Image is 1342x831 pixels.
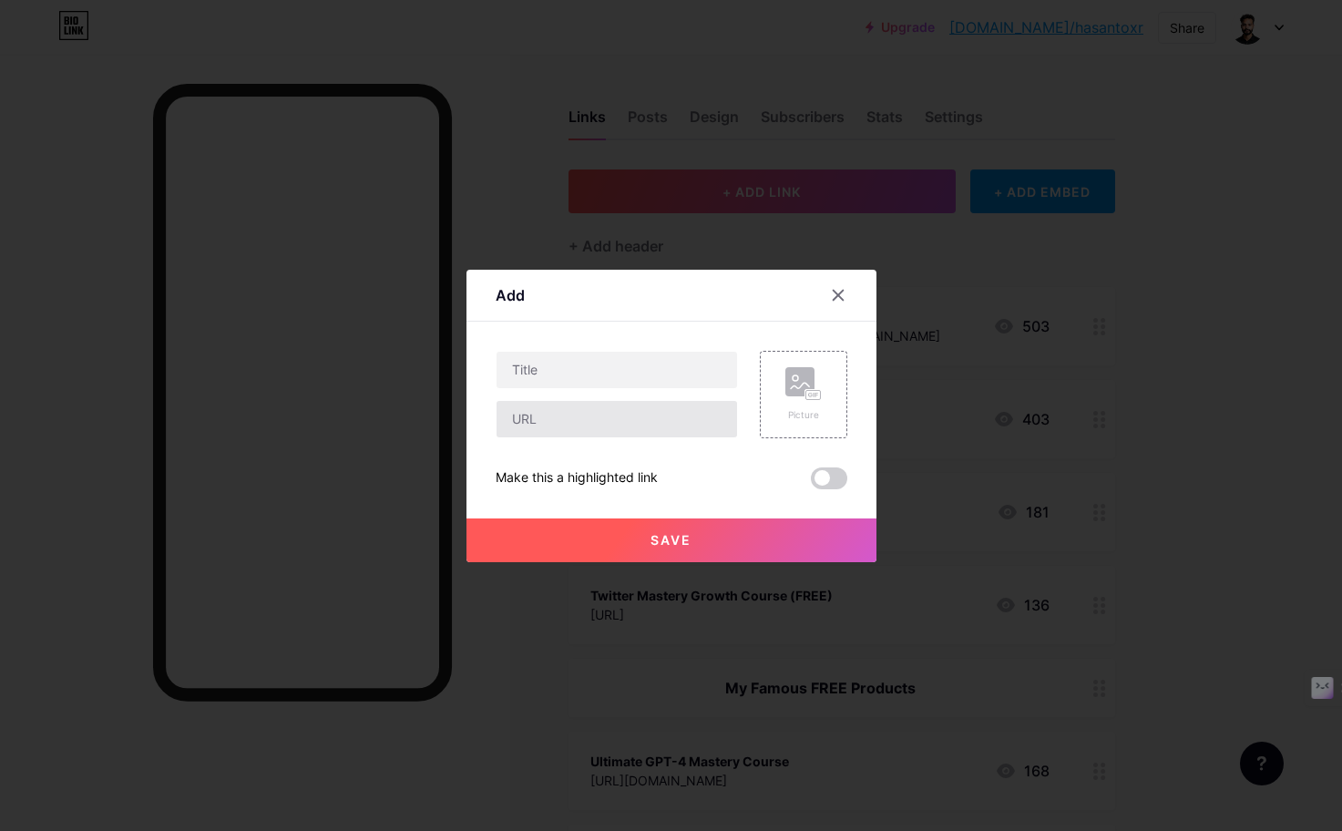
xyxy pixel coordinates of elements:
[497,352,737,388] input: Title
[785,408,822,422] div: Picture
[496,467,658,489] div: Make this a highlighted link
[651,532,691,548] span: Save
[466,518,876,562] button: Save
[496,284,525,306] div: Add
[497,401,737,437] input: URL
